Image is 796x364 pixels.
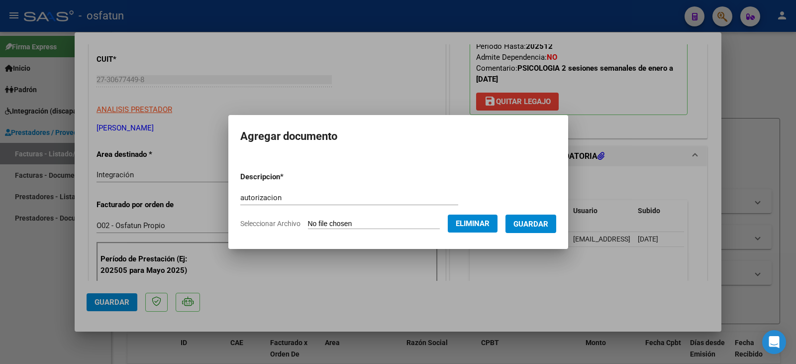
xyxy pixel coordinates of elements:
button: Guardar [505,215,556,233]
h2: Agregar documento [240,127,556,146]
span: Eliminar [456,219,490,228]
div: Open Intercom Messenger [762,330,786,354]
button: Eliminar [448,215,497,233]
p: Descripcion [240,171,335,183]
span: Seleccionar Archivo [240,220,300,228]
span: Guardar [513,220,548,229]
